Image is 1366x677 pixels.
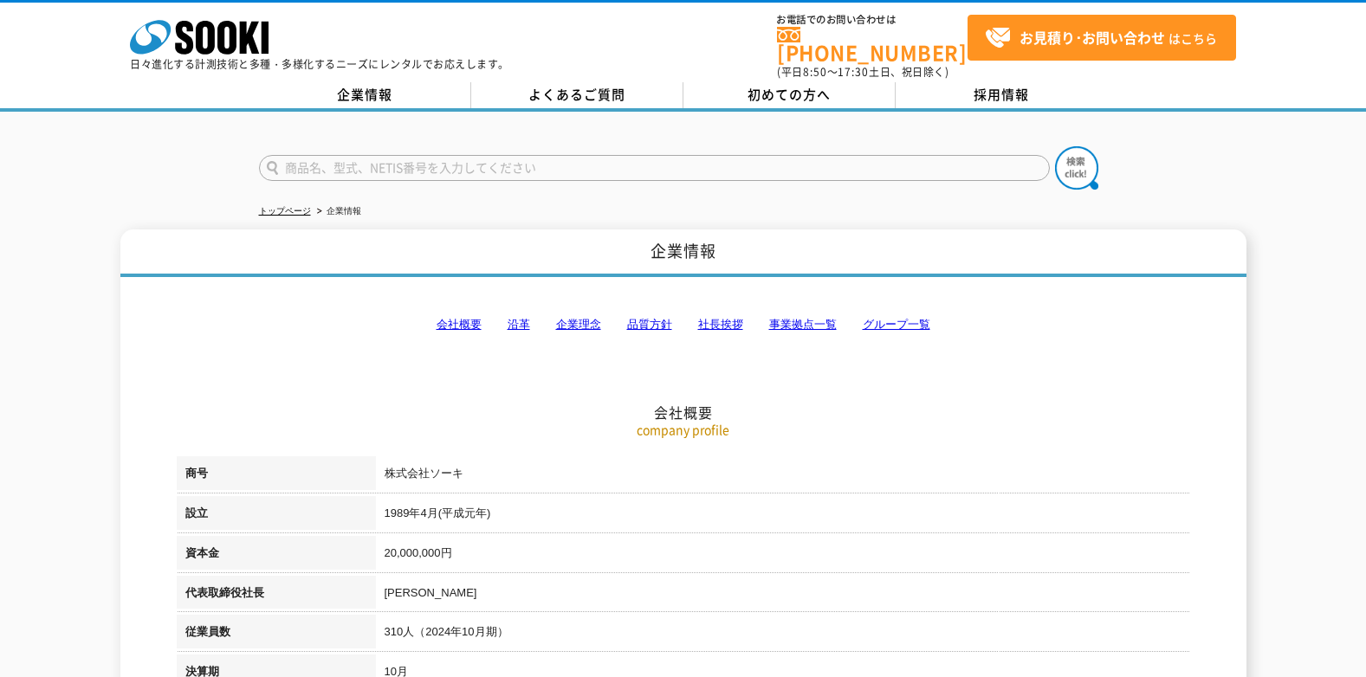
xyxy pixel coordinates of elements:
a: 初めての方へ [683,82,896,108]
a: 品質方針 [627,318,672,331]
li: 企業情報 [314,203,361,221]
a: 事業拠点一覧 [769,318,837,331]
p: company profile [177,421,1190,439]
th: 資本金 [177,536,376,576]
strong: お見積り･お問い合わせ [1020,27,1165,48]
a: 会社概要 [437,318,482,331]
td: 株式会社ソーキ [376,456,1190,496]
th: 従業員数 [177,615,376,654]
a: グループ一覧 [863,318,930,331]
td: 20,000,000円 [376,536,1190,576]
a: お見積り･お問い合わせはこちら [968,15,1236,61]
p: 日々進化する計測技術と多種・多様化するニーズにレンタルでお応えします。 [130,59,509,69]
th: 商号 [177,456,376,496]
a: 社長挨拶 [698,318,743,331]
a: 採用情報 [896,82,1108,108]
th: 設立 [177,496,376,536]
span: 初めての方へ [748,85,831,104]
td: 310人（2024年10月期） [376,615,1190,654]
a: [PHONE_NUMBER] [777,27,968,62]
a: 企業情報 [259,82,471,108]
input: 商品名、型式、NETIS番号を入力してください [259,155,1050,181]
span: はこちら [985,25,1217,51]
a: トップページ [259,206,311,216]
a: よくあるご質問 [471,82,683,108]
th: 代表取締役社長 [177,576,376,616]
span: 17:30 [838,64,869,80]
span: 8:50 [803,64,827,80]
span: (平日 ～ 土日、祝日除く) [777,64,948,80]
td: [PERSON_NAME] [376,576,1190,616]
img: btn_search.png [1055,146,1098,190]
td: 1989年4月(平成元年) [376,496,1190,536]
h2: 会社概要 [177,230,1190,422]
h1: 企業情報 [120,229,1246,277]
a: 企業理念 [556,318,601,331]
a: 沿革 [508,318,530,331]
span: お電話でのお問い合わせは [777,15,968,25]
